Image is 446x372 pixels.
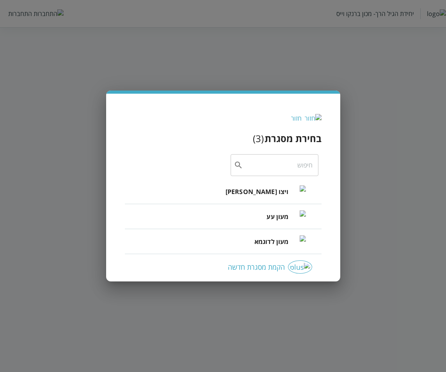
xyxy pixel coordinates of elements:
img: חזור [305,114,322,123]
img: ויצו רפפורט [293,185,306,198]
input: חיפוש [243,154,313,176]
h3: בחירת מסגרת [265,132,322,145]
img: מעון עע [293,210,306,223]
span: מעון לדוגמא [254,237,289,246]
img: מעון לדוגמא [293,235,306,248]
span: מעון עע [267,212,288,221]
img: plus [288,260,312,274]
div: הקמת מסגרת חדשה [134,260,312,274]
div: חזור [291,114,302,123]
div: ( 3 ) [253,132,264,145]
span: ויצו [PERSON_NAME] [226,187,289,196]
